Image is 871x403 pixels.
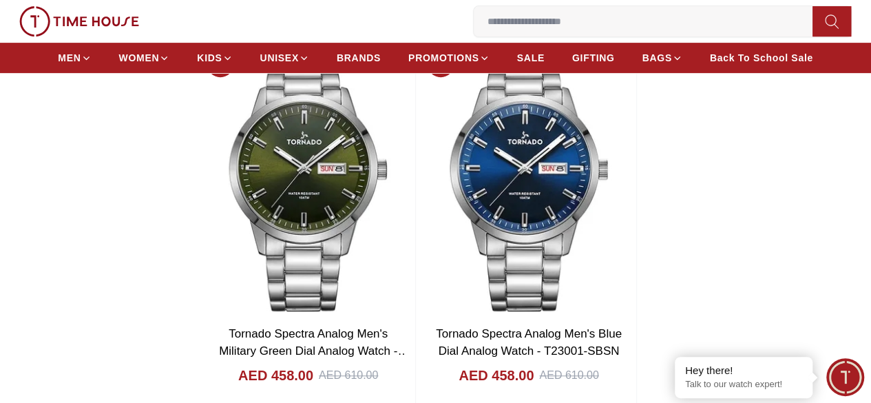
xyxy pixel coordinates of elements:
a: SALE [517,45,545,70]
span: BRANDS [337,51,381,65]
span: BAGS [642,51,671,65]
img: Tornado Spectra Analog Men's Blue Dial Analog Watch - T23001-SBSN [421,44,636,317]
a: GIFTING [572,45,615,70]
span: PROMOTIONS [408,51,479,65]
span: WOMEN [119,51,160,65]
p: Talk to our watch expert! [685,379,802,391]
span: KIDS [197,51,222,65]
a: BAGS [642,45,682,70]
span: MEN [58,51,81,65]
a: WOMEN [119,45,170,70]
span: SALE [517,51,545,65]
span: UNISEX [260,51,299,65]
div: AED 610.00 [319,367,378,384]
a: BRANDS [337,45,381,70]
a: UNISEX [260,45,309,70]
h4: AED 458.00 [238,366,313,385]
a: KIDS [197,45,232,70]
div: Chat Widget [826,358,864,396]
a: Tornado Spectra Analog Men's Military Green Dial Analog Watch - T23001-SBSH [219,327,409,375]
img: Tornado Spectra Analog Men's Military Green Dial Analog Watch - T23001-SBSH [201,44,415,317]
img: ... [19,6,139,37]
a: Back To School Sale [710,45,813,70]
h4: AED 458.00 [459,366,534,385]
span: Back To School Sale [710,51,813,65]
div: Hey there! [685,364,802,378]
a: Tornado Spectra Analog Men's Blue Dial Analog Watch - T23001-SBSN [436,327,622,358]
span: GIFTING [572,51,615,65]
div: AED 610.00 [539,367,598,384]
a: MEN [58,45,91,70]
a: PROMOTIONS [408,45,490,70]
